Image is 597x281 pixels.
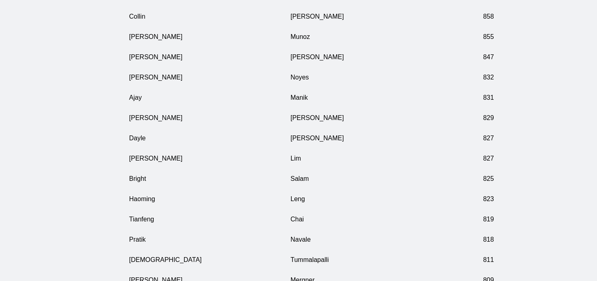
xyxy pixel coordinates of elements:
td: 847 [452,47,494,67]
td: [PERSON_NAME] [291,128,452,148]
td: Pratik [129,230,291,250]
td: 825 [452,169,494,189]
td: [PERSON_NAME] [291,47,452,67]
td: [PERSON_NAME] [129,47,291,67]
td: Noyes [291,67,452,88]
td: Leng [291,189,452,209]
td: 823 [452,189,494,209]
td: [PERSON_NAME] [291,6,452,27]
td: [PERSON_NAME] [129,148,291,169]
td: 855 [452,27,494,47]
td: Haoming [129,189,291,209]
td: 831 [452,88,494,108]
td: Navale [291,230,452,250]
td: Munoz [291,27,452,47]
td: [PERSON_NAME] [129,27,291,47]
td: Manik [291,88,452,108]
td: 811 [452,250,494,270]
td: 832 [452,67,494,88]
td: Chai [291,209,452,230]
td: [PERSON_NAME] [129,67,291,88]
td: 827 [452,128,494,148]
td: Tummalapalli [291,250,452,270]
td: Tianfeng [129,209,291,230]
td: [PERSON_NAME] [129,108,291,128]
td: 829 [452,108,494,128]
td: [PERSON_NAME] [291,108,452,128]
td: 818 [452,230,494,250]
td: Collin [129,6,291,27]
td: 819 [452,209,494,230]
td: Dayle [129,128,291,148]
td: 827 [452,148,494,169]
td: Bright [129,169,291,189]
td: Lim [291,148,452,169]
td: Ajay [129,88,291,108]
td: [DEMOGRAPHIC_DATA] [129,250,291,270]
td: 858 [452,6,494,27]
td: Salam [291,169,452,189]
